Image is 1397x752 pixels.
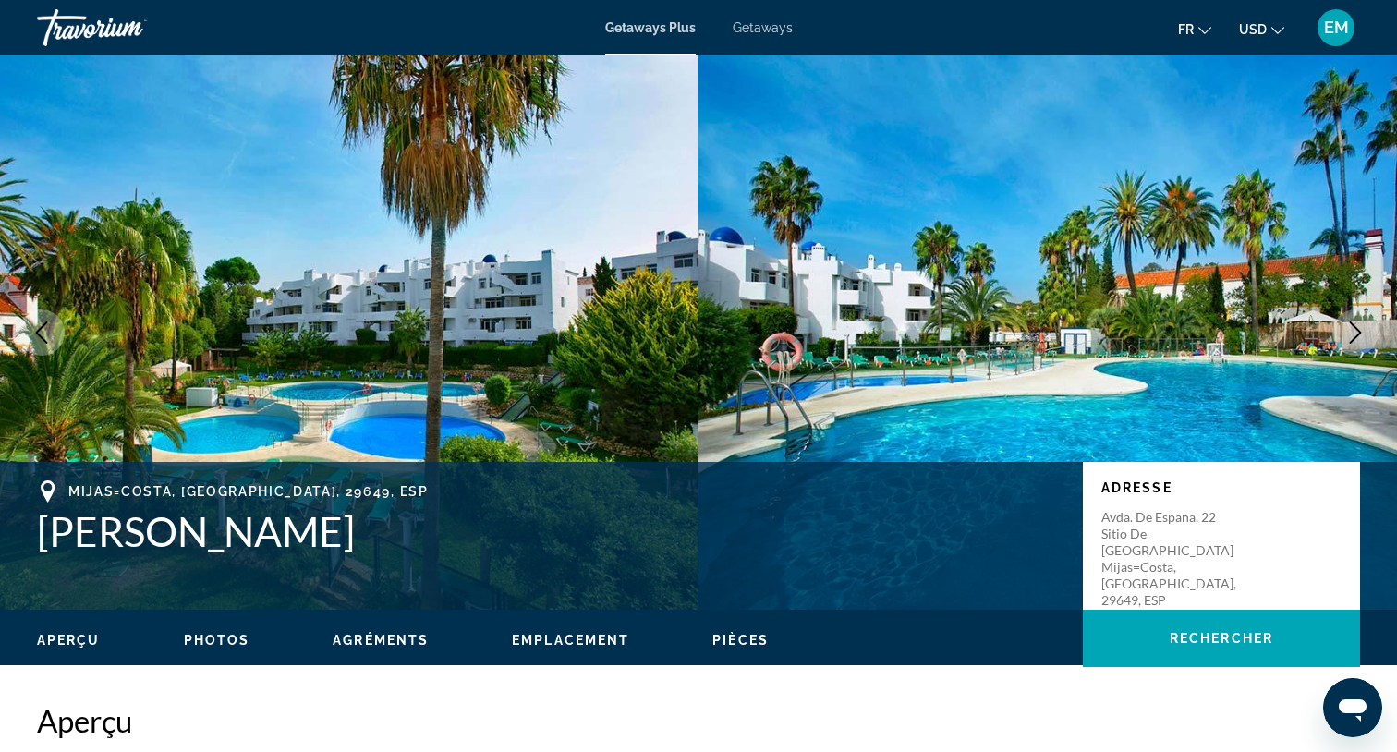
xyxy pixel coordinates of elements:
button: Rechercher [1083,610,1360,667]
span: Rechercher [1170,631,1273,646]
span: fr [1178,22,1194,37]
span: Emplacement [512,633,629,648]
button: Pièces [712,632,769,649]
a: Getaways [733,20,793,35]
button: Change language [1178,16,1211,42]
button: Photos [184,632,250,649]
h1: [PERSON_NAME] [37,507,1064,555]
span: Agréments [333,633,429,648]
button: User Menu [1312,8,1360,47]
a: Travorium [37,4,222,52]
span: Aperçu [37,633,101,648]
button: Emplacement [512,632,629,649]
a: Getaways Plus [605,20,696,35]
span: USD [1239,22,1267,37]
button: Aperçu [37,632,101,649]
p: Adresse [1101,480,1342,495]
span: Mijas=Costa, [GEOGRAPHIC_DATA], 29649, ESP [68,484,429,499]
button: Previous image [18,309,65,356]
iframe: Bouton de lancement de la fenêtre de messagerie [1323,678,1382,737]
span: Photos [184,633,250,648]
button: Agréments [333,632,429,649]
button: Next image [1332,309,1379,356]
h2: Aperçu [37,702,1360,739]
button: Change currency [1239,16,1284,42]
p: Avda. de Espana, 22 Sitio de [GEOGRAPHIC_DATA] Mijas=Costa, [GEOGRAPHIC_DATA], 29649, ESP [1101,509,1249,609]
span: EM [1324,18,1349,37]
span: Pièces [712,633,769,648]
